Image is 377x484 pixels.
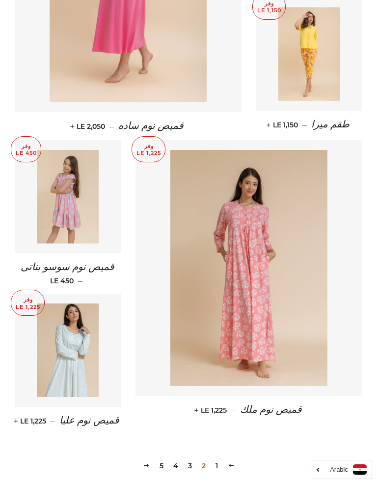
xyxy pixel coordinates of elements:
[302,121,307,129] span: —
[59,415,119,426] span: قميص نوم عليا
[16,417,46,425] span: LE 1,225
[109,122,114,131] span: —
[317,464,367,475] a: Arabic
[311,119,350,130] span: طقم ميرا
[196,406,227,415] span: LE 1,225
[78,276,83,285] span: —
[118,121,184,131] span: قميص نوم ساده
[231,406,236,415] span: —
[198,458,210,473] span: 2
[50,276,74,285] span: LE 450
[156,458,167,473] a: 5
[330,466,348,473] i: Arabic
[269,121,298,129] span: LE 1,150
[11,290,44,315] p: وفر LE 1,225
[169,458,182,473] a: 4
[184,458,196,473] a: 3
[11,137,41,162] p: وفر LE 450
[50,417,55,425] span: —
[256,111,362,139] a: طقم ميرا — LE 1,150
[21,262,114,272] span: قميص نوم سوسو بناتى
[240,404,302,415] span: قميص نوم ملك
[15,253,121,294] a: قميص نوم سوسو بناتى — LE 450
[212,458,222,473] a: 1
[15,112,242,140] a: قميص نوم ساده — LE 2,050
[135,396,362,424] a: قميص نوم ملك — LE 1,225
[72,122,105,131] span: LE 2,050
[132,137,165,162] p: وفر LE 1,225
[15,407,121,435] a: قميص نوم عليا — LE 1,225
